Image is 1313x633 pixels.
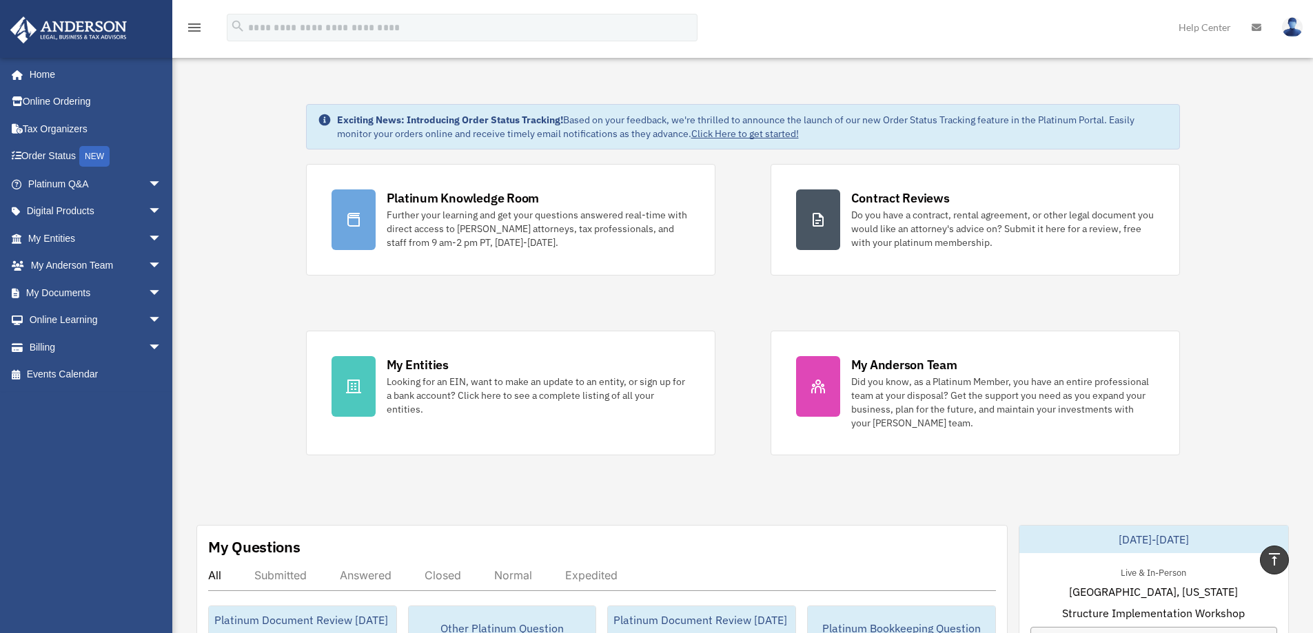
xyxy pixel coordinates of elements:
div: All [208,568,221,582]
div: Based on your feedback, we're thrilled to announce the launch of our new Order Status Tracking fe... [337,113,1168,141]
a: Events Calendar [10,361,183,388]
div: Closed [425,568,461,582]
strong: Exciting News: Introducing Order Status Tracking! [337,114,563,126]
a: Click Here to get started! [691,127,799,140]
div: Further your learning and get your questions answered real-time with direct access to [PERSON_NAM... [387,208,690,249]
a: Platinum Q&Aarrow_drop_down [10,170,183,198]
a: My Entitiesarrow_drop_down [10,225,183,252]
a: My Documentsarrow_drop_down [10,279,183,307]
div: NEW [79,146,110,167]
span: arrow_drop_down [148,279,176,307]
a: My Entities Looking for an EIN, want to make an update to an entity, or sign up for a bank accoun... [306,331,715,455]
span: arrow_drop_down [148,252,176,280]
span: Structure Implementation Workshop [1062,605,1245,621]
a: Online Ordering [10,88,183,116]
div: Live & In-Person [1110,564,1197,579]
a: Order StatusNEW [10,143,183,171]
div: My Anderson Team [851,356,957,373]
div: My Entities [387,356,449,373]
span: arrow_drop_down [148,170,176,198]
a: Tax Organizers [10,115,183,143]
div: Expedited [565,568,618,582]
a: Billingarrow_drop_down [10,333,183,361]
a: vertical_align_top [1260,546,1289,574]
img: User Pic [1282,17,1303,37]
div: Do you have a contract, rental agreement, or other legal document you would like an attorney's ad... [851,208,1154,249]
div: Submitted [254,568,307,582]
span: arrow_drop_down [148,307,176,335]
span: arrow_drop_down [148,333,176,362]
div: My Questions [208,537,301,557]
div: Platinum Knowledge Room [387,189,540,207]
a: Home [10,61,176,88]
a: My Anderson Teamarrow_drop_down [10,252,183,280]
div: [DATE]-[DATE] [1019,526,1288,553]
a: Platinum Knowledge Room Further your learning and get your questions answered real-time with dire... [306,164,715,276]
span: arrow_drop_down [148,225,176,253]
div: Contract Reviews [851,189,950,207]
div: Looking for an EIN, want to make an update to an entity, or sign up for a bank account? Click her... [387,375,690,416]
i: vertical_align_top [1266,551,1283,568]
div: Normal [494,568,532,582]
i: search [230,19,245,34]
a: Digital Productsarrow_drop_down [10,198,183,225]
a: My Anderson Team Did you know, as a Platinum Member, you have an entire professional team at your... [771,331,1180,455]
a: Contract Reviews Do you have a contract, rental agreement, or other legal document you would like... [771,164,1180,276]
div: Did you know, as a Platinum Member, you have an entire professional team at your disposal? Get th... [851,375,1154,430]
img: Anderson Advisors Platinum Portal [6,17,131,43]
a: menu [186,24,203,36]
a: Online Learningarrow_drop_down [10,307,183,334]
div: Answered [340,568,391,582]
i: menu [186,19,203,36]
span: [GEOGRAPHIC_DATA], [US_STATE] [1069,583,1238,600]
span: arrow_drop_down [148,198,176,226]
